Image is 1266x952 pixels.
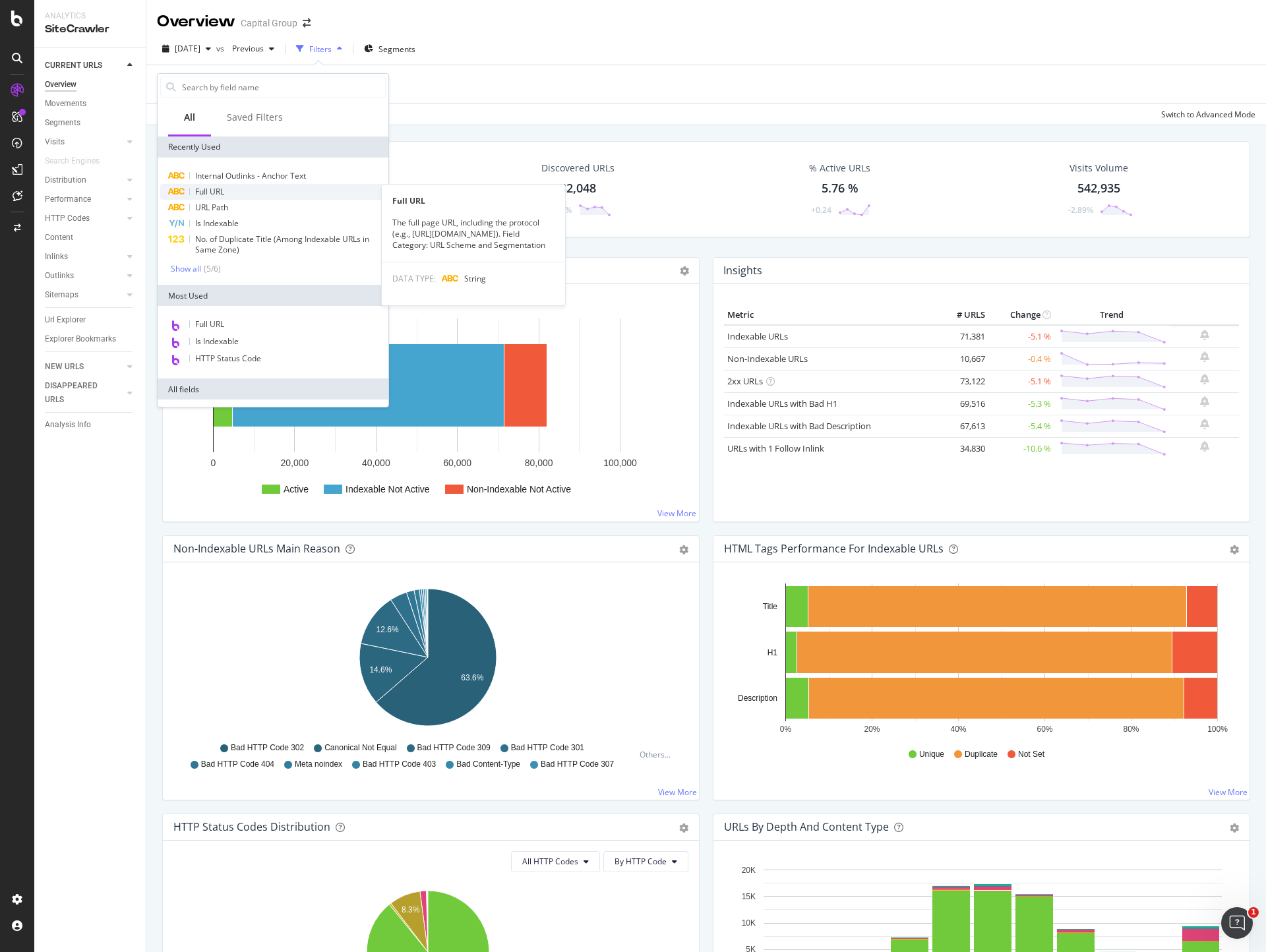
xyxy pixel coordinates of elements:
div: +0.24 [811,204,831,216]
text: Indexable Not Active [346,484,430,494]
div: HTTP Status Codes Distribution [173,820,330,833]
text: 100,000 [603,458,637,468]
text: Title [763,602,778,611]
td: -5.3 % [988,392,1054,415]
span: Segments [378,44,415,55]
div: Others... [640,749,677,760]
a: Non-Indexable URLs [727,353,808,365]
div: 5.76 % [822,180,859,197]
span: Bad HTTP Code 307 [541,759,614,770]
div: Full URL [382,195,565,206]
div: % Active URLs [809,162,870,175]
div: Distribution [45,173,86,187]
div: Recently Used [158,136,388,158]
div: NEW URLS [45,360,84,374]
td: 69,516 [936,392,988,415]
div: All [184,111,195,124]
text: 100% [1207,725,1228,734]
div: gear [1230,545,1239,554]
a: Analysis Info [45,418,136,432]
div: Visits Volume [1070,162,1128,175]
text: 40% [950,725,966,734]
a: Content [45,231,136,245]
a: Search Engines [45,154,113,168]
a: Distribution [45,173,123,187]
a: DISAPPEARED URLS [45,379,123,407]
div: bell-plus [1200,351,1209,362]
div: Non-Indexable URLs Main Reason [173,542,340,555]
text: 40,000 [362,458,390,468]
span: All HTTP Codes [522,856,578,867]
span: By HTTP Code [615,856,667,867]
span: Bad HTTP Code 403 [363,759,436,770]
div: -2.89% [1068,204,1093,216]
th: Trend [1054,305,1170,325]
td: -5.1 % [988,370,1054,392]
div: SiteCrawler [45,22,135,37]
div: Content [45,231,73,245]
span: Meta noindex [295,759,342,770]
text: 80% [1123,725,1139,734]
div: bell-plus [1200,396,1209,407]
a: View More [1209,787,1248,798]
div: Segments [45,116,80,130]
div: HTTP Codes [45,212,90,225]
a: Explorer Bookmarks [45,332,136,346]
button: By HTTP Code [603,851,688,872]
div: Visits [45,135,65,149]
div: Switch to Advanced Mode [1161,109,1255,120]
a: 2xx URLs [727,375,763,387]
a: Indexable URLs with Bad H1 [727,398,837,409]
i: Options [680,266,689,276]
div: bell-plus [1200,374,1209,384]
div: Capital Group [241,16,297,30]
span: Bad HTTP Code 301 [511,742,584,754]
span: Previous [227,43,264,54]
td: 34,830 [936,437,988,460]
th: Metric [724,305,936,325]
input: Search by field name [181,77,385,97]
text: 20,000 [280,458,309,468]
div: Url Explorer [45,313,86,327]
div: ( 5 / 6 ) [201,263,221,274]
div: gear [1230,823,1239,833]
h4: Insights [723,262,762,280]
text: Description [738,694,777,703]
div: bell-plus [1200,419,1209,429]
div: Explorer Bookmarks [45,332,116,346]
div: bell-plus [1200,330,1209,340]
span: URL Path [195,202,228,213]
span: Duplicate [965,749,998,760]
span: No. of Duplicate Title (Among Indexable URLs in Same Zone) [195,233,369,255]
button: [DATE] [157,38,216,59]
div: All fields [158,378,388,400]
span: DATA TYPE: [392,273,436,284]
div: 542,935 [1077,180,1120,197]
button: Filters [291,38,347,59]
div: HTML Tags Performance for Indexable URLs [724,542,944,555]
span: vs [216,43,227,54]
td: -0.4 % [988,347,1054,370]
div: Discovered URLs [541,162,615,175]
td: 10,667 [936,347,988,370]
td: 71,381 [936,325,988,348]
a: Indexable URLs [727,330,788,342]
text: 15K [742,892,756,901]
a: CURRENT URLS [45,59,123,73]
text: Non-Indexable Not Active [467,484,571,494]
div: Overview [157,11,235,33]
text: 60,000 [443,458,471,468]
span: Is Indexable [195,218,239,229]
text: 20K [742,866,756,875]
a: View More [658,787,697,798]
div: arrow-right-arrow-left [303,18,311,28]
a: Inlinks [45,250,123,264]
a: View More [657,508,696,519]
a: Sitemaps [45,288,123,302]
svg: A chart. [724,583,1233,736]
div: Filters [309,44,332,55]
button: All HTTP Codes [511,851,600,872]
span: Unique [919,749,944,760]
div: Analysis Info [45,418,91,432]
